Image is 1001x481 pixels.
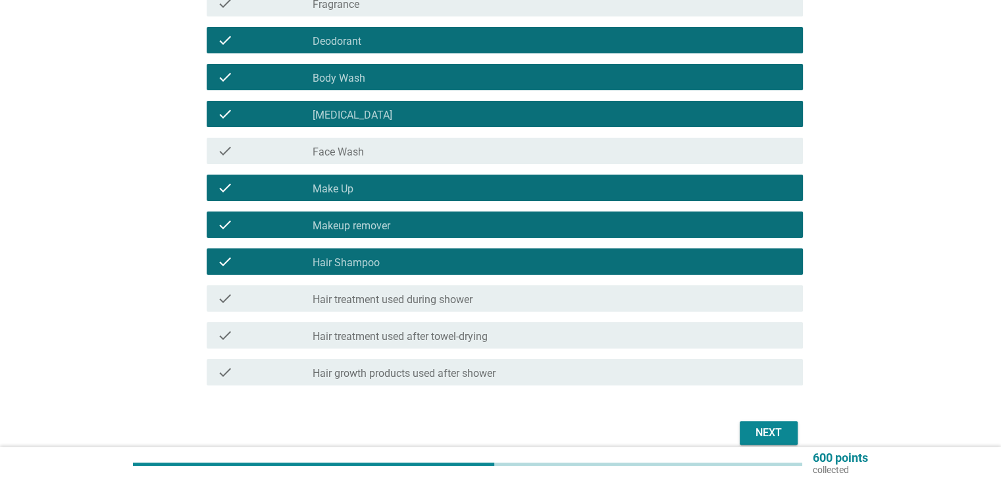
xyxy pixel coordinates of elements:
i: check [217,291,233,306]
i: check [217,143,233,159]
i: check [217,217,233,233]
label: Makeup remover [313,219,390,233]
i: check [217,69,233,85]
p: collected [813,464,868,476]
i: check [217,327,233,343]
label: Hair treatment used during shower [313,293,473,306]
i: check [217,254,233,269]
label: Make Up [313,183,353,196]
label: Body Wash [313,72,365,85]
i: check [217,180,233,196]
p: 600 points [813,452,868,464]
label: Deodorant [313,35,361,48]
i: check [217,364,233,380]
button: Next [740,421,798,445]
label: [MEDICAL_DATA] [313,109,392,122]
label: Hair treatment used after towel-drying [313,330,488,343]
div: Next [750,425,787,441]
i: check [217,32,233,48]
i: check [217,106,233,122]
label: Hair growth products used after shower [313,367,496,380]
label: Hair Shampoo [313,256,380,269]
label: Face Wash [313,146,364,159]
